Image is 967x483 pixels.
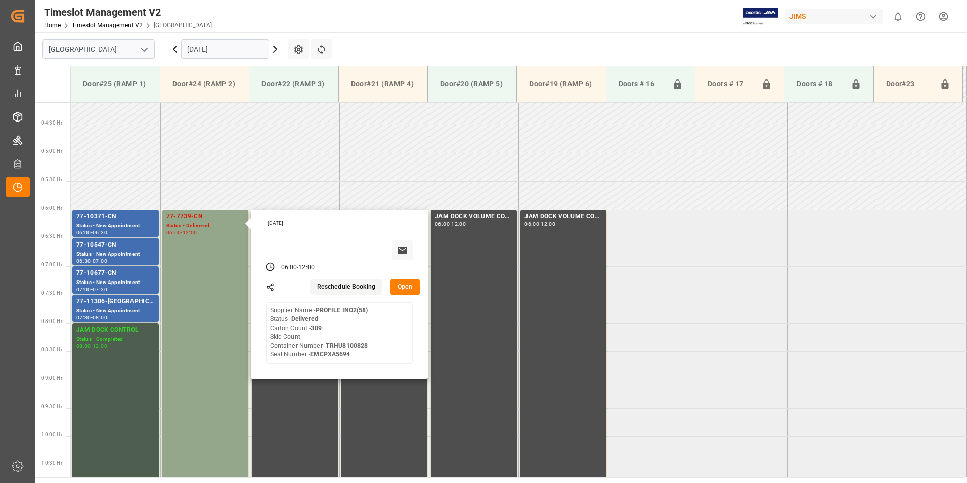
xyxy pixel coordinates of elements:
div: 07:00 [93,259,107,263]
div: - [91,315,93,320]
span: 07:30 Hr [41,290,62,296]
div: Door#24 (RAMP 2) [168,74,241,93]
div: - [91,230,93,235]
div: Status - New Appointment [76,222,155,230]
div: 06:30 [93,230,107,235]
div: - [539,222,541,226]
div: 77-10547-CN [76,240,155,250]
div: 12:00 [298,263,315,272]
div: 77-10677-CN [76,268,155,278]
button: show 0 new notifications [887,5,909,28]
div: Supplier Name - Status - Carton Count - Skid Count - Container Number - Seal Number - [270,306,368,359]
div: Door#22 (RAMP 3) [257,74,330,93]
div: Status - Delivered [166,222,244,230]
div: 08:00 [76,344,91,348]
div: - [91,344,93,348]
div: 12:00 [93,344,107,348]
div: 06:00 [435,222,450,226]
div: Doors # 18 [793,74,846,94]
span: 08:00 Hr [41,318,62,324]
div: 07:00 [76,287,91,292]
a: Timeslot Management V2 [72,22,143,29]
span: 08:30 Hr [41,347,62,352]
div: [DATE] [264,220,417,227]
div: JAM DOCK VOLUME CONTROL [435,212,513,222]
input: DD.MM.YYYY [181,39,269,59]
div: 77-10371-CN [76,212,155,222]
button: Help Center [909,5,932,28]
div: 08:00 [93,315,107,320]
span: 05:00 Hr [41,148,62,154]
button: Open [390,279,420,295]
span: 10:30 Hr [41,460,62,466]
div: - [91,259,93,263]
div: Door#20 (RAMP 5) [436,74,508,93]
div: Door#19 (RAMP 6) [525,74,597,93]
div: Status - Completed [76,335,155,344]
b: Delivered [291,315,318,323]
div: 06:30 [76,259,91,263]
div: 07:30 [76,315,91,320]
div: Timeslot Management V2 [44,5,212,20]
a: Home [44,22,61,29]
div: - [297,263,298,272]
div: 06:00 [524,222,539,226]
span: 05:30 Hr [41,177,62,182]
span: 09:00 Hr [41,375,62,381]
div: 12:00 [541,222,555,226]
div: Door#21 (RAMP 4) [347,74,419,93]
div: 06:00 [76,230,91,235]
div: Status - New Appointment [76,278,155,287]
span: 06:30 Hr [41,233,62,239]
b: TRHU8100828 [326,342,368,349]
button: Reschedule Booking [310,279,382,295]
div: 06:00 [281,263,297,272]
div: - [181,230,182,235]
div: - [450,222,451,226]
div: Status - New Appointment [76,250,155,259]
div: Status - New Appointment [76,307,155,315]
div: 06:00 [166,230,181,235]
button: open menu [136,42,151,57]
div: JIMS [785,9,883,24]
span: 09:30 Hr [41,404,62,409]
span: 07:00 Hr [41,262,62,267]
span: 04:30 Hr [41,120,62,126]
div: Doors # 16 [614,74,668,94]
div: JAM DOCK VOLUME CONTROL [524,212,602,222]
b: EMCPXA5694 [310,351,350,358]
div: Doors # 17 [704,74,757,94]
span: 10:00 Hr [41,432,62,437]
div: - [91,287,93,292]
img: Exertis%20JAM%20-%20Email%20Logo.jpg_1722504956.jpg [743,8,778,25]
div: 12:00 [183,230,197,235]
b: PROFILE INO2(58) [316,307,368,314]
div: JAM DOCK CONTROL [76,325,155,335]
div: 77-11306-[GEOGRAPHIC_DATA] [76,297,155,307]
button: JIMS [785,7,887,26]
b: 309 [311,325,321,332]
span: 06:00 Hr [41,205,62,211]
div: 07:30 [93,287,107,292]
div: Door#25 (RAMP 1) [79,74,152,93]
input: Type to search/select [42,39,155,59]
div: Door#23 [882,74,936,94]
div: 77-7739-CN [166,212,244,222]
div: 12:00 [451,222,466,226]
